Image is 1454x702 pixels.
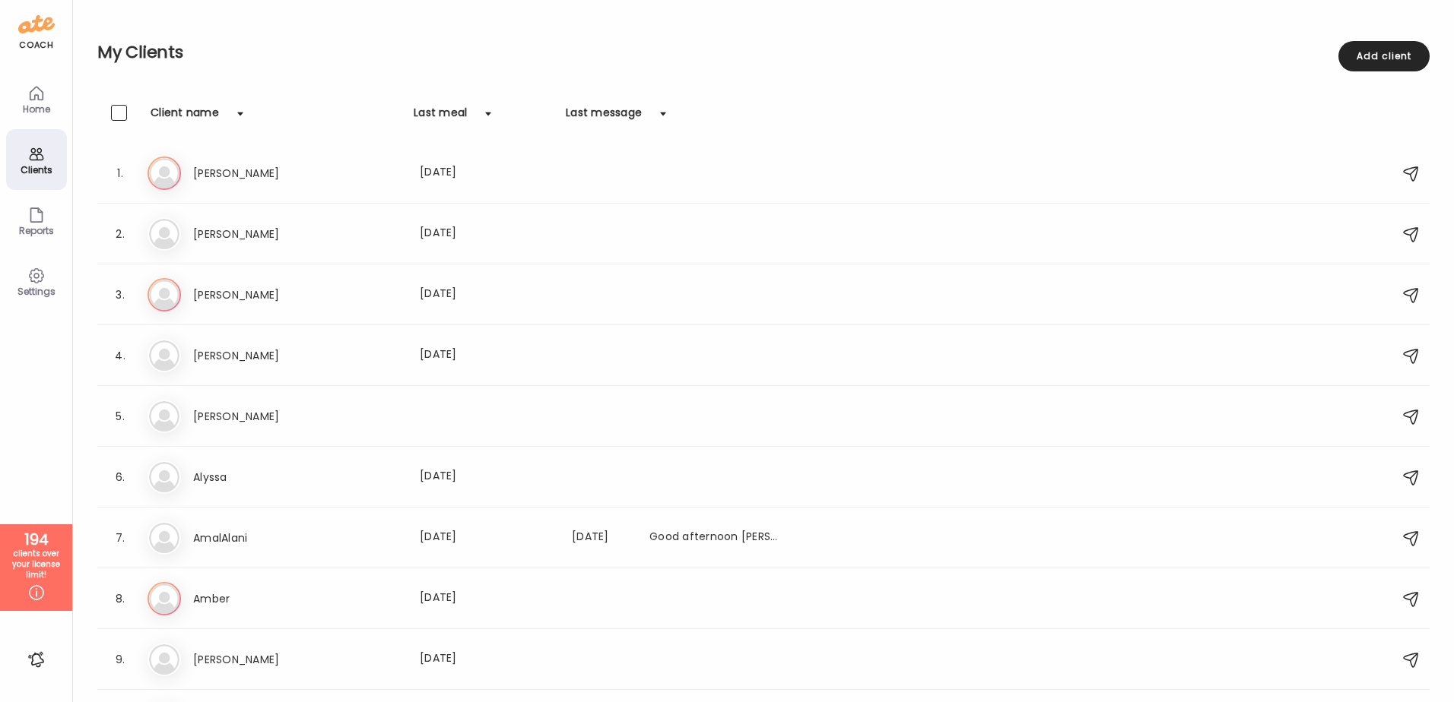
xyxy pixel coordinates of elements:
div: Clients [9,165,64,175]
div: Reports [9,226,64,236]
div: [DATE] [420,286,554,304]
div: Home [9,104,64,114]
div: 2. [111,225,129,243]
h3: [PERSON_NAME] [193,164,327,182]
h3: Amber [193,590,327,608]
img: ate [18,12,55,36]
div: [DATE] [420,225,554,243]
h3: AmalAlani [193,529,327,547]
div: [DATE] [420,650,554,669]
div: [DATE] [420,164,554,182]
div: [DATE] [420,468,554,486]
div: Add client [1338,41,1430,71]
div: 8. [111,590,129,608]
h3: [PERSON_NAME] [193,286,327,304]
div: 1. [111,164,129,182]
div: 9. [111,650,129,669]
div: coach [19,39,53,52]
div: 4. [111,346,129,365]
div: Client name [151,105,219,129]
div: clients over your license limit! [5,549,67,580]
div: 5. [111,407,129,425]
div: Good afternoon [PERSON_NAME], hope you’re doing great. I had my [MEDICAL_DATA] done back in Decem... [649,529,783,547]
h3: [PERSON_NAME] [193,650,327,669]
h3: [PERSON_NAME] [193,346,327,365]
h3: [PERSON_NAME] [193,225,327,243]
div: 3. [111,286,129,304]
div: 194 [5,530,67,549]
div: 7. [111,529,129,547]
div: [DATE] [572,529,631,547]
div: 6. [111,468,129,486]
div: Last meal [414,105,467,129]
div: [DATE] [420,346,554,365]
div: [DATE] [420,590,554,608]
div: Last message [566,105,642,129]
h3: Alyssa [193,468,327,486]
h2: My Clients [97,41,1430,64]
h3: [PERSON_NAME] [193,407,327,425]
div: [DATE] [420,529,554,547]
div: Settings [9,286,64,296]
